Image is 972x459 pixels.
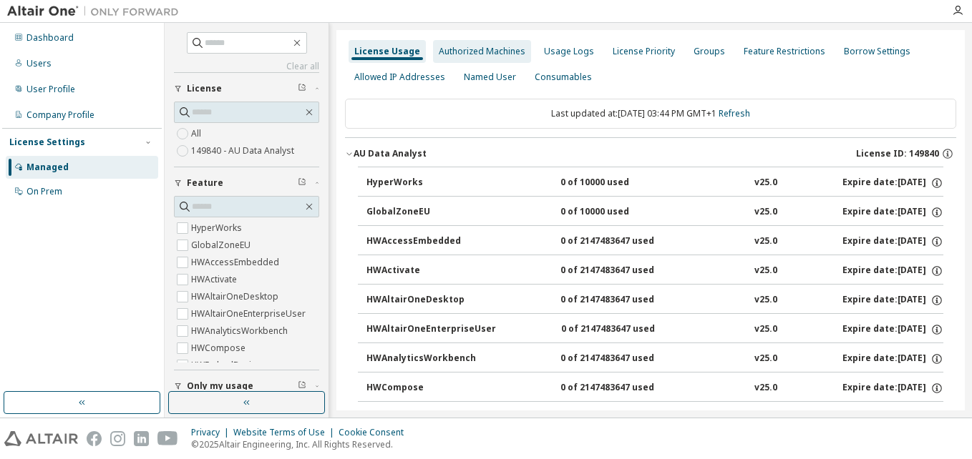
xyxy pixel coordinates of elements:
div: 0 of 2147483647 used [560,352,689,365]
span: Feature [187,177,223,189]
label: HWAccessEmbedded [191,254,282,271]
div: Expire date: [DATE] [842,294,943,307]
div: Borrow Settings [844,46,910,57]
label: HWAnalyticsWorkbench [191,322,291,340]
button: GlobalZoneEU0 of 10000 usedv25.0Expire date:[DATE] [366,197,943,228]
div: Consumables [535,71,592,83]
button: HWCompose0 of 2147483647 usedv25.0Expire date:[DATE] [366,372,943,404]
button: AU Data AnalystLicense ID: 149840 [345,138,956,169]
button: Feature [174,167,319,199]
label: HWCompose [191,340,248,357]
div: Expire date: [DATE] [842,323,943,336]
label: HyperWorks [191,219,245,237]
div: v25.0 [754,177,777,189]
label: HWAltairOneDesktop [191,288,281,305]
div: 0 of 2147483647 used [560,294,689,307]
div: Expire date: [DATE] [842,206,943,219]
div: 0 of 10000 used [560,177,689,189]
button: HWActivate0 of 2147483647 usedv25.0Expire date:[DATE] [366,255,943,287]
span: Clear filter [298,380,306,392]
div: Dashboard [26,32,74,44]
div: Groups [694,46,725,57]
label: HWActivate [191,271,240,288]
div: Website Terms of Use [233,427,339,438]
span: License ID: 149840 [856,148,939,159]
img: linkedin.svg [134,431,149,446]
div: License Priority [613,46,675,57]
div: HWCompose [366,382,495,395]
div: Privacy [191,427,233,438]
div: 0 of 2147483647 used [560,265,689,277]
div: Users [26,58,52,69]
div: HWAnalyticsWorkbench [366,352,495,365]
div: GlobalZoneEU [366,206,495,219]
button: HWEmbedBasic0 of 2147483647 usedv25.0Expire date:[DATE] [366,402,943,433]
div: 0 of 2147483647 used [561,323,690,336]
span: Only my usage [187,380,253,392]
button: HWAccessEmbedded0 of 2147483647 usedv25.0Expire date:[DATE] [366,226,943,257]
div: Named User [464,71,516,83]
div: v25.0 [754,265,777,277]
div: HWAltairOneEnterpriseUser [366,323,496,336]
div: License Usage [354,46,420,57]
label: HWAltairOneEnterpriseUser [191,305,308,322]
div: v25.0 [754,294,777,307]
button: HyperWorks0 of 10000 usedv25.0Expire date:[DATE] [366,167,943,199]
div: HWActivate [366,265,495,277]
label: GlobalZoneEU [191,237,253,254]
div: Last updated at: [DATE] 03:44 PM GMT+1 [345,99,956,129]
div: v25.0 [754,352,777,365]
div: HWAltairOneDesktop [366,294,495,307]
button: License [174,73,319,104]
div: Usage Logs [544,46,594,57]
div: Managed [26,162,69,173]
div: Company Profile [26,109,94,121]
label: 149840 - AU Data Analyst [191,142,297,159]
button: HWAltairOneEnterpriseUser0 of 2147483647 usedv25.0Expire date:[DATE] [366,314,943,345]
p: © 2025 Altair Engineering, Inc. All Rights Reserved. [191,438,412,450]
div: Cookie Consent [339,427,412,438]
img: facebook.svg [87,431,102,446]
div: 0 of 2147483647 used [560,235,689,248]
button: HWAnalyticsWorkbench0 of 2147483647 usedv25.0Expire date:[DATE] [366,343,943,375]
div: HWAccessEmbedded [366,235,495,248]
label: HWEmbedBasic [191,357,258,374]
div: Expire date: [DATE] [842,352,943,365]
div: License Settings [9,137,85,148]
div: AU Data Analyst [354,148,427,159]
a: Clear all [174,61,319,72]
button: Only my usage [174,370,319,402]
span: License [187,83,222,94]
div: Authorized Machines [439,46,525,57]
span: Clear filter [298,83,306,94]
div: Expire date: [DATE] [842,177,943,189]
img: Altair One [7,4,186,19]
div: HyperWorks [366,177,495,189]
div: Allowed IP Addresses [354,71,445,83]
div: 0 of 10000 used [560,206,689,219]
div: Expire date: [DATE] [842,235,943,248]
div: 0 of 2147483647 used [560,382,689,395]
div: On Prem [26,186,62,197]
img: instagram.svg [110,431,125,446]
div: Expire date: [DATE] [842,382,943,395]
div: v25.0 [754,206,777,219]
div: Feature Restrictions [744,46,825,57]
img: youtube.svg [157,431,178,446]
img: altair_logo.svg [4,431,78,446]
div: v25.0 [754,382,777,395]
a: Refresh [719,107,750,119]
label: All [191,125,204,142]
span: Clear filter [298,177,306,189]
div: v25.0 [754,323,777,336]
div: v25.0 [754,235,777,248]
button: HWAltairOneDesktop0 of 2147483647 usedv25.0Expire date:[DATE] [366,285,943,316]
div: Expire date: [DATE] [842,265,943,277]
div: User Profile [26,84,75,95]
